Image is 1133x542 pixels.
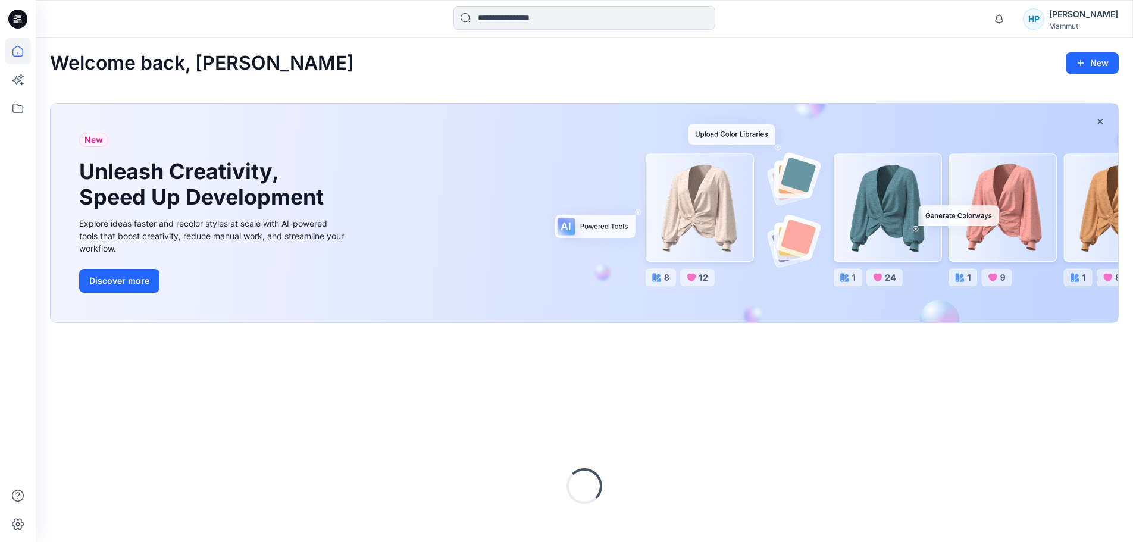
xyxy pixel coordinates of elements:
[1066,52,1119,74] button: New
[79,269,347,293] a: Discover more
[1049,7,1118,21] div: [PERSON_NAME]
[79,159,329,210] h1: Unleash Creativity, Speed Up Development
[1049,21,1118,30] div: Mammut
[50,52,354,74] h2: Welcome back, [PERSON_NAME]
[79,217,347,255] div: Explore ideas faster and recolor styles at scale with AI-powered tools that boost creativity, red...
[84,133,103,147] span: New
[79,269,159,293] button: Discover more
[1023,8,1044,30] div: HP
